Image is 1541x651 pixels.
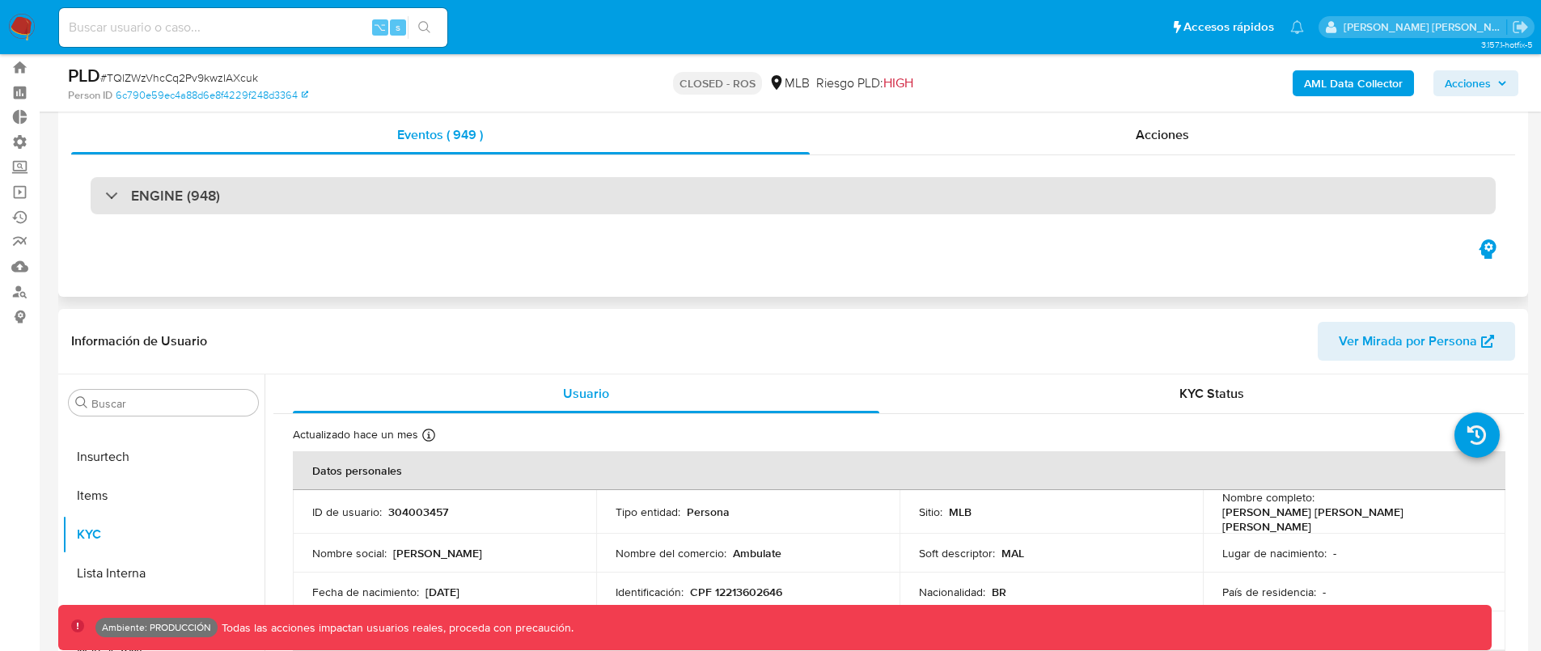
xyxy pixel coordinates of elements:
span: # TQlZWzVhcCq2Pv9kwzIAXcuk [100,70,258,86]
button: Ver Mirada por Persona [1318,322,1515,361]
button: Acciones [1433,70,1518,96]
button: KYC [62,515,265,554]
span: Eventos ( 949 ) [397,125,483,144]
p: Identificación : [616,585,684,599]
p: BR [992,585,1006,599]
button: Listas Externas [62,593,265,632]
p: - [1333,546,1336,560]
p: Nacionalidad : [919,585,985,599]
span: HIGH [883,74,913,92]
p: Tipo entidad : [616,505,680,519]
p: Todas las acciones impactan usuarios reales, proceda con precaución. [218,620,574,636]
p: Soft descriptor : [919,546,995,560]
div: MLB [768,74,810,92]
p: MAL [1001,546,1024,560]
span: 3.157.1-hotfix-5 [1481,38,1533,51]
p: Persona [687,505,730,519]
p: MLB [949,505,972,519]
a: Notificaciones [1290,20,1304,34]
a: Salir [1512,19,1529,36]
button: Lista Interna [62,554,265,593]
span: Acciones [1445,70,1491,96]
p: [DATE] [425,585,459,599]
p: Actualizado hace un mes [293,427,418,442]
th: Datos personales [293,451,1505,490]
h3: ENGINE (948) [131,187,220,205]
span: KYC Status [1179,384,1244,403]
span: Accesos rápidos [1183,19,1274,36]
p: - [1323,585,1326,599]
p: [PERSON_NAME] [PERSON_NAME] [PERSON_NAME] [1222,505,1480,534]
span: ⌥ [374,19,386,35]
p: omar.guzman@mercadolibre.com.co [1344,19,1507,35]
button: AML Data Collector [1293,70,1414,96]
a: 6c790e59ec4a88d6e8f4229f248d3364 [116,88,308,103]
span: s [396,19,400,35]
b: AML Data Collector [1304,70,1403,96]
p: Lugar de nacimiento : [1222,546,1327,560]
p: CPF 12213602646 [690,585,782,599]
p: Nombre completo : [1222,490,1315,505]
p: País de residencia : [1222,585,1316,599]
input: Buscar usuario o caso... [59,17,447,38]
div: ENGINE (948) [91,177,1496,214]
p: [PERSON_NAME] [393,546,482,560]
p: Sitio : [919,505,942,519]
button: Insurtech [62,438,265,476]
p: CLOSED - ROS [673,72,762,95]
p: ID de usuario : [312,505,382,519]
p: Ambulate [733,546,781,560]
p: Nombre del comercio : [616,546,726,560]
button: Items [62,476,265,515]
button: Buscar [75,396,88,409]
p: 304003457 [388,505,448,519]
span: Usuario [563,384,609,403]
span: Riesgo PLD: [816,74,913,92]
p: Ambiente: PRODUCCIÓN [102,624,211,631]
p: Fecha de nacimiento : [312,585,419,599]
span: Acciones [1136,125,1189,144]
b: Person ID [68,88,112,103]
button: search-icon [408,16,441,39]
input: Buscar [91,396,252,411]
b: PLD [68,62,100,88]
span: Ver Mirada por Persona [1339,322,1477,361]
p: Nombre social : [312,546,387,560]
h1: Información de Usuario [71,333,207,349]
